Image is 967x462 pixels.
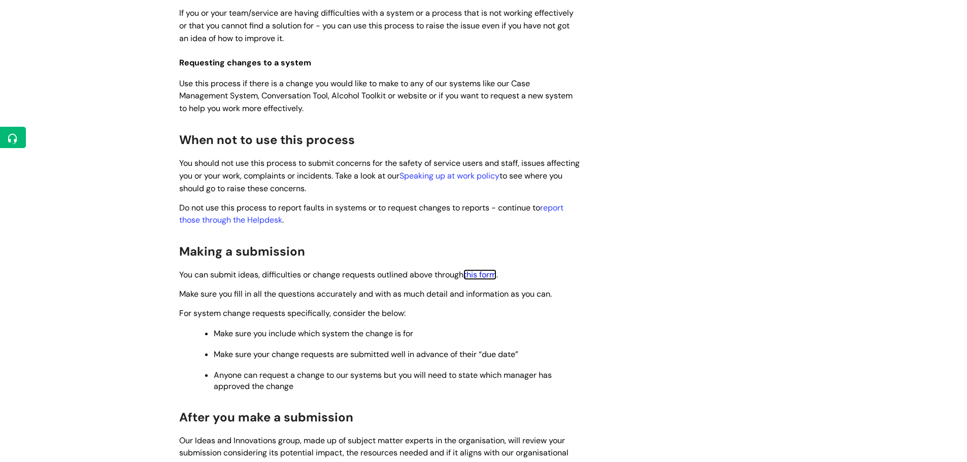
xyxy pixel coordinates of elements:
span: After you make a submission [179,409,353,425]
span: Use this process if there is a change you would like to make to any of our systems like our Case ... [179,78,573,114]
span: Make sure your change requests are submitted well in advance of their “due date” [214,349,518,360]
a: this form [463,269,496,280]
span: Make sure you fill in all the questions accurately and with as much detail and information as you... [179,289,552,299]
span: Make sure you include which system the change is for [214,328,413,339]
span: Making a submission [179,243,305,259]
span: If you or your team/service are having difficulties with a system or a process that is not workin... [179,8,574,44]
span: You should not use this process to submit concerns for the safety of service users and staff, iss... [179,158,580,194]
a: Speaking up at work policy [399,170,499,181]
span: When not to use this process [179,132,355,148]
span: You can submit ideas, difficulties or change requests outlined above through . [179,269,498,280]
span: Requesting changes to a system [179,57,311,68]
span: For system change requests specifically, consider the below: [179,308,406,318]
span: Anyone can request a change to our systems but you will need to state which manager has approved ... [214,370,552,392]
span: Do not use this process to report faults in systems or to request changes to reports - continue to . [179,202,563,226]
